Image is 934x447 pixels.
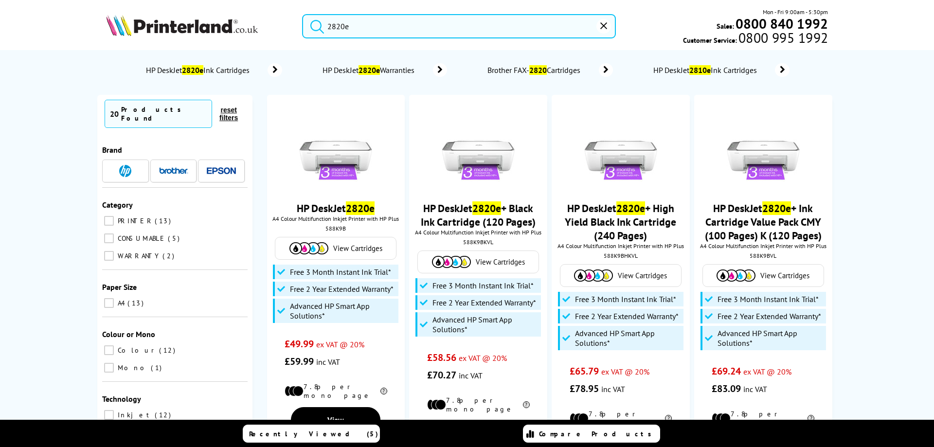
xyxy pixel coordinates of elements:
span: ex VAT @ 20% [316,340,364,349]
span: inc VAT [316,357,340,367]
a: HP DeskJet2820eWarranties [321,63,447,77]
span: 20 [110,109,119,119]
img: hp-deskjet-2820e-front-hp-plus-small.jpg [299,112,372,185]
mark: 2810e [689,65,711,75]
span: View Cartridges [760,271,809,280]
span: £58.56 [427,351,456,364]
span: 13 [155,216,173,225]
img: Cartridges [289,242,328,254]
span: inc VAT [743,384,767,394]
a: Compare Products [523,425,660,443]
img: hp-deskjet-2820e-front-hp-plus-small.jpg [584,112,657,185]
span: Colour [115,346,158,355]
span: Advanced HP Smart App Solutions* [432,315,539,334]
span: £49.99 [285,338,314,350]
span: Free 3 Month Instant Ink Trial* [432,281,534,290]
li: 7.8p per mono page [285,382,387,400]
img: Cartridges [432,256,471,268]
span: 5 [168,234,182,243]
span: Free 2 Year Extended Warranty* [290,284,394,294]
span: A4 [115,299,126,307]
input: WARRANTY 2 [104,251,114,261]
span: Technology [102,394,141,404]
div: 588K9BKVL [416,238,539,246]
span: Colour or Mono [102,329,155,339]
span: £83.09 [712,382,741,395]
mark: 2820e [762,201,791,215]
span: 2 [162,251,177,260]
span: HP DeskJet Warranties [321,65,418,75]
span: ex VAT @ 20% [601,367,649,376]
span: A4 Colour Multifunction Inkjet Printer with HP Plus [557,242,684,250]
a: HP DeskJet2820eInk Cartridges [144,63,282,77]
input: PRINTER 13 [104,216,114,226]
mark: 2820e [182,65,203,75]
li: 7.8p per mono page [570,410,672,427]
span: Paper Size [102,282,137,292]
span: PRINTER [115,216,154,225]
input: CONSUMABLE 5 [104,233,114,243]
span: View [327,415,344,425]
span: View Cartridges [333,244,382,253]
a: HP DeskJet2820e+ Black Ink Cartridge (120 Pages) [421,201,536,229]
span: View Cartridges [618,271,667,280]
span: Free 2 Year Extended Warranty* [718,311,821,321]
a: View Cartridges [708,269,819,282]
span: View Cartridges [476,257,525,267]
span: A4 Colour Multifunction Inkjet Printer with HP Plus [272,215,400,222]
a: View Cartridges [565,269,676,282]
span: ex VAT @ 20% [743,367,791,376]
img: Epson [207,167,236,175]
span: Free 3 Month Instant Ink Trial* [718,294,819,304]
img: HP [119,165,131,177]
span: £59.99 [285,355,314,368]
a: HP DeskJet2820e+ Ink Cartridge Value Pack CMY (100 Pages) K (120 Pages) [705,201,822,242]
span: £70.27 [427,369,456,381]
span: Inkjet [115,411,154,419]
span: inc VAT [459,371,483,380]
a: View Cartridges [280,242,391,254]
a: HP DeskJet2820e [297,201,375,215]
button: reset filters [212,106,245,122]
span: Compare Products [539,429,657,438]
span: Advanced HP Smart App Solutions* [718,328,824,348]
span: £65.79 [570,365,599,377]
img: Brother [159,167,188,174]
span: ex VAT @ 20% [459,353,507,363]
a: Printerland Logo [106,15,290,38]
span: £69.24 [712,365,741,377]
span: Brother FAX- Cartridges [486,65,584,75]
a: 0800 840 1992 [734,19,828,28]
span: £78.95 [570,382,599,395]
img: Cartridges [574,269,613,282]
span: Free 3 Month Instant Ink Trial* [290,267,391,277]
img: hp-deskjet-2820e-front-hp-plus-small.jpg [442,112,515,185]
mark: 2820e [616,201,645,215]
a: HP DeskJet2820e+ High Yield Black Ink Cartridge (240 Pages) [565,201,676,242]
span: CONSUMABLE [115,234,167,243]
span: 0800 995 1992 [737,33,828,42]
a: View [291,407,380,432]
span: 12 [159,346,178,355]
span: 1 [151,363,164,372]
img: hp-deskjet-2820e-front-hp-plus-small.jpg [727,112,800,185]
span: 12 [155,411,173,419]
input: Sea [302,14,616,38]
span: Sales: [717,21,734,31]
span: Free 2 Year Extended Warranty* [432,298,536,307]
div: 588K9B [274,225,397,232]
mark: 2820e [346,201,375,215]
a: HP DeskJet2810eInk Cartridges [652,63,790,77]
span: A4 Colour Multifunction Inkjet Printer with HP Plus [699,242,827,250]
a: View Cartridges [423,256,534,268]
div: 588K9BVL [701,252,825,259]
span: WARRANTY [115,251,162,260]
span: Advanced HP Smart App Solutions* [290,301,396,321]
mark: 2820e [359,65,380,75]
span: A4 Colour Multifunction Inkjet Printer with HP Plus [414,229,542,236]
span: inc VAT [601,384,625,394]
li: 7.8p per mono page [712,410,814,427]
span: Free 3 Month Instant Ink Trial* [575,294,676,304]
input: A4 13 [104,298,114,308]
a: Brother FAX-2820Cartridges [486,63,613,77]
